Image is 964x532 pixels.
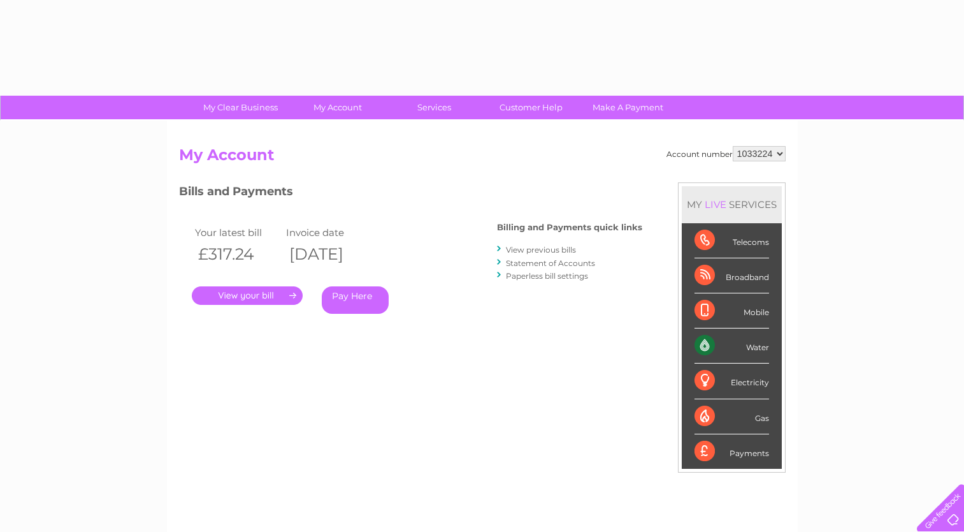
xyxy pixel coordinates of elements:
a: Statement of Accounts [506,258,595,268]
div: Telecoms [694,223,769,258]
th: £317.24 [192,241,284,267]
div: Water [694,329,769,364]
h2: My Account [179,146,786,170]
a: My Account [285,96,390,119]
h3: Bills and Payments [179,182,642,205]
th: [DATE] [283,241,375,267]
td: Your latest bill [192,224,284,241]
div: MY SERVICES [682,186,782,223]
a: View previous bills [506,245,576,255]
div: LIVE [702,198,729,211]
div: Broadband [694,258,769,293]
a: Paperless bill settings [506,271,588,281]
a: Services [382,96,487,119]
a: Pay Here [322,286,389,314]
a: My Clear Business [188,96,293,119]
div: Electricity [694,364,769,399]
div: Mobile [694,293,769,329]
td: Invoice date [283,224,375,241]
a: . [192,286,303,305]
a: Customer Help [478,96,584,119]
div: Gas [694,399,769,434]
div: Account number [666,146,786,161]
h4: Billing and Payments quick links [497,223,642,232]
div: Payments [694,434,769,469]
a: Make A Payment [575,96,680,119]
